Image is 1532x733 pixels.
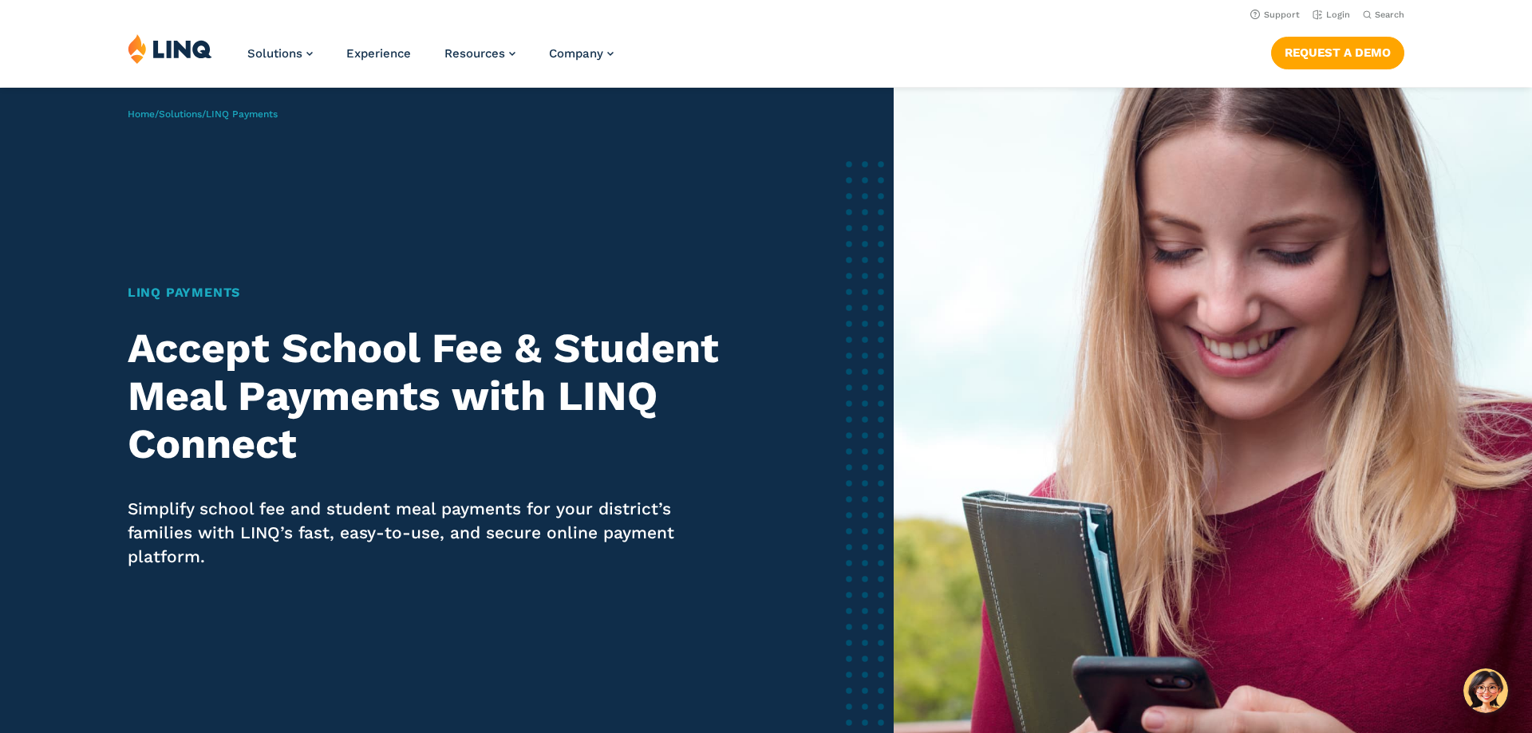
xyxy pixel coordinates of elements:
span: LINQ Payments [206,108,278,120]
a: Solutions [159,108,202,120]
h1: LINQ Payments [128,283,732,302]
a: Experience [346,46,411,61]
a: Login [1313,10,1350,20]
a: Solutions [247,46,313,61]
span: Search [1375,10,1404,20]
h2: Accept School Fee & Student Meal Payments with LINQ Connect [128,325,732,467]
p: Simplify school fee and student meal payments for your district’s families with LINQ’s fast, easy... [128,497,732,569]
a: Home [128,108,155,120]
button: Open Search Bar [1363,9,1404,21]
nav: Button Navigation [1271,33,1404,69]
a: Resources [444,46,515,61]
span: Solutions [247,46,302,61]
a: Request a Demo [1271,37,1404,69]
span: Resources [444,46,505,61]
img: LINQ | K‑12 Software [128,33,212,64]
span: Company [549,46,603,61]
a: Company [549,46,614,61]
nav: Primary Navigation [247,33,614,86]
button: Hello, have a question? Let’s chat. [1463,668,1508,713]
span: / / [128,108,278,120]
a: Support [1250,10,1300,20]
